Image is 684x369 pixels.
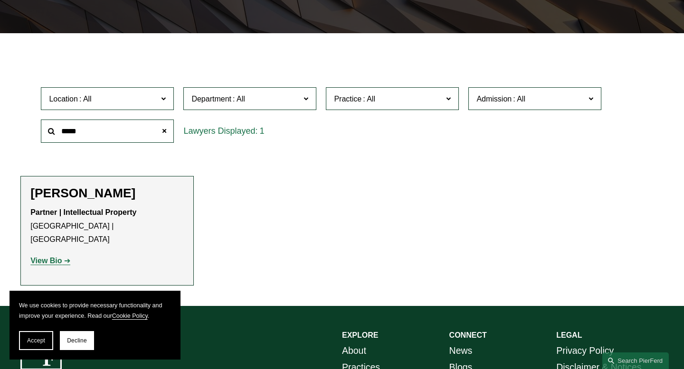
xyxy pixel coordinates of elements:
[30,208,136,216] strong: Partner | Intellectual Property
[19,331,53,350] button: Accept
[334,95,361,103] span: Practice
[556,342,614,359] a: Privacy Policy
[30,257,70,265] a: View Bio
[27,337,45,344] span: Accept
[342,331,378,339] strong: EXPLORE
[60,331,94,350] button: Decline
[556,331,582,339] strong: LEGAL
[30,206,184,247] p: [GEOGRAPHIC_DATA] | [GEOGRAPHIC_DATA]
[191,95,231,103] span: Department
[259,126,264,136] span: 1
[49,95,78,103] span: Location
[30,186,184,201] h2: [PERSON_NAME]
[342,342,366,359] a: About
[476,95,512,103] span: Admission
[449,331,487,339] strong: CONNECT
[67,337,87,344] span: Decline
[449,342,473,359] a: News
[9,291,180,360] section: Cookie banner
[112,313,148,319] a: Cookie Policy
[602,352,669,369] a: Search this site
[19,300,171,322] p: We use cookies to provide necessary functionality and improve your experience. Read our .
[30,257,62,265] strong: View Bio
